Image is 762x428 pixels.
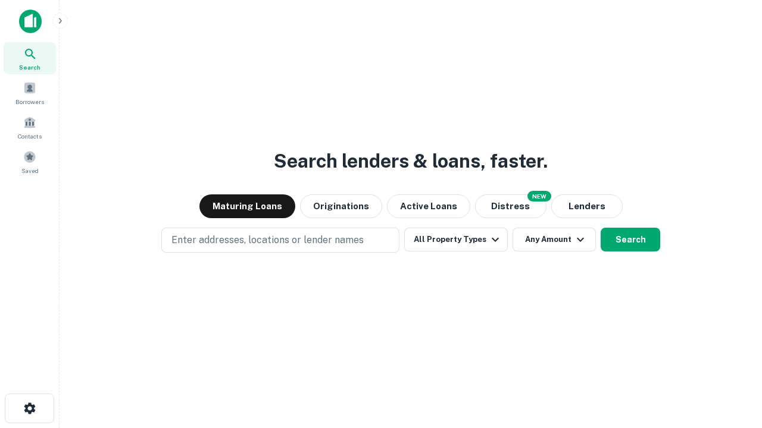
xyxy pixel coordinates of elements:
[21,166,39,175] span: Saved
[19,10,42,33] img: capitalize-icon.png
[4,146,56,178] a: Saved
[4,42,56,74] a: Search
[171,233,364,247] p: Enter addresses, locations or lender names
[199,194,295,218] button: Maturing Loans
[300,194,382,218] button: Originations
[19,62,40,72] span: Search
[513,228,596,251] button: Any Amount
[702,333,762,390] iframe: Chat Widget
[161,228,399,253] button: Enter addresses, locations or lender names
[601,228,660,251] button: Search
[15,97,44,106] span: Borrowers
[387,194,470,218] button: Active Loans
[551,194,623,218] button: Lenders
[274,147,548,175] h3: Search lenders & loans, faster.
[4,111,56,143] a: Contacts
[404,228,508,251] button: All Property Types
[18,131,42,141] span: Contacts
[4,77,56,109] a: Borrowers
[475,194,546,218] button: Search distressed loans with lien and other non-mortgage details.
[527,191,551,202] div: NEW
